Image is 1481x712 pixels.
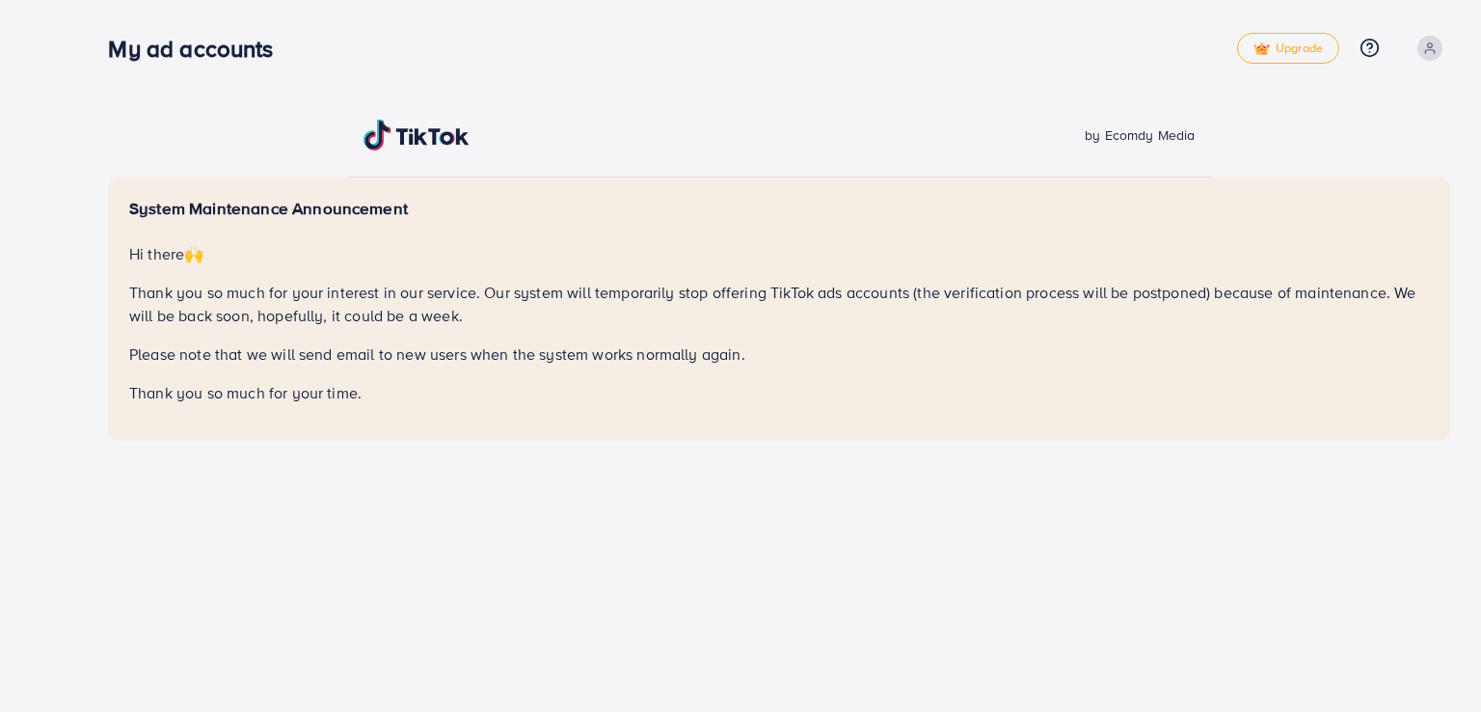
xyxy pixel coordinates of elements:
p: Thank you so much for your time. [129,381,1429,404]
p: Hi there [129,242,1429,265]
span: Upgrade [1253,41,1323,56]
img: tick [1253,42,1270,56]
h3: My ad accounts [108,35,288,63]
img: TikTok [364,120,470,151]
span: 🙌 [184,243,203,264]
p: Please note that we will send email to new users when the system works normally again. [129,342,1429,366]
a: tickUpgrade [1237,33,1339,64]
span: by Ecomdy Media [1085,125,1195,145]
p: Thank you so much for your interest in our service. Our system will temporarily stop offering Tik... [129,281,1429,327]
h5: System Maintenance Announcement [129,199,1429,219]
